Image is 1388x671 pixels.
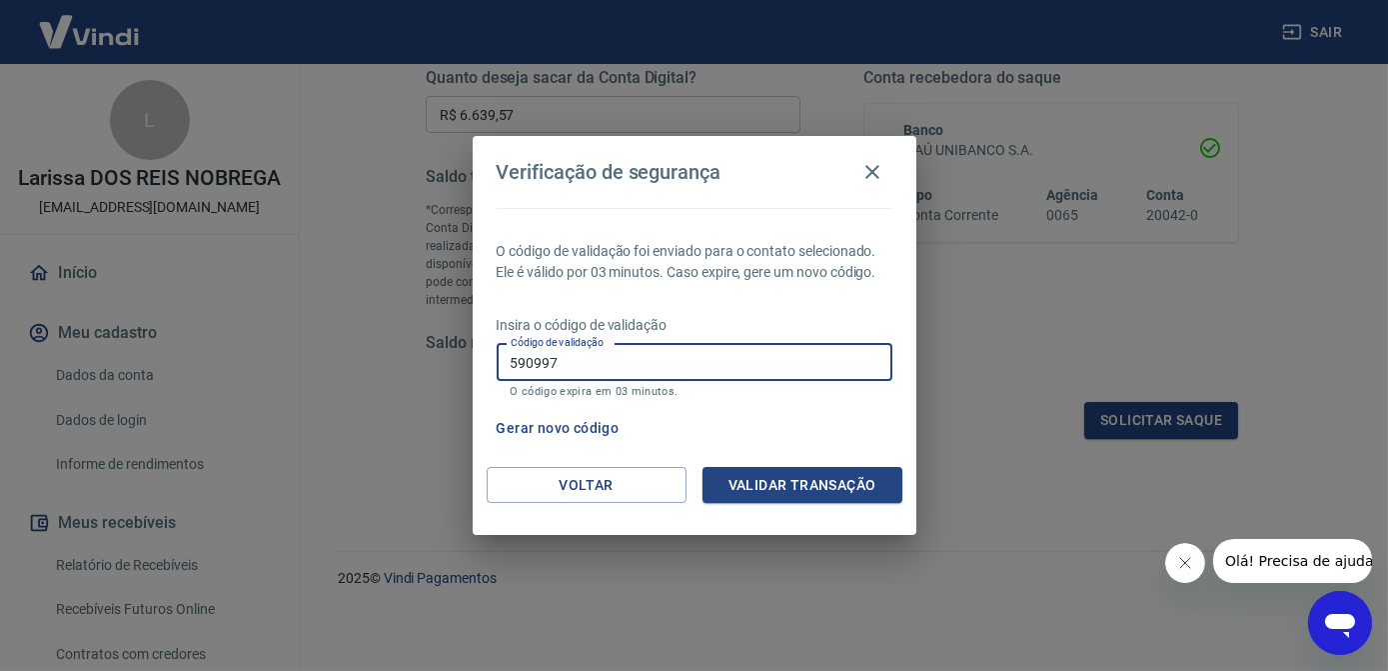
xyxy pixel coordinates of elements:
iframe: Botão para abrir a janela de mensagens [1308,591,1372,655]
p: O código expira em 03 minutos. [511,385,878,398]
span: Olá! Precisa de ajuda? [12,14,168,30]
h4: Verificação de segurança [497,160,721,184]
iframe: Mensagem da empresa [1213,539,1372,583]
label: Código de validação [511,335,604,350]
button: Gerar novo código [489,410,628,447]
button: Voltar [487,467,687,504]
button: Validar transação [702,467,902,504]
p: O código de validação foi enviado para o contato selecionado. Ele é válido por 03 minutos. Caso e... [497,241,892,283]
p: Insira o código de validação [497,315,892,336]
iframe: Fechar mensagem [1165,543,1205,583]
